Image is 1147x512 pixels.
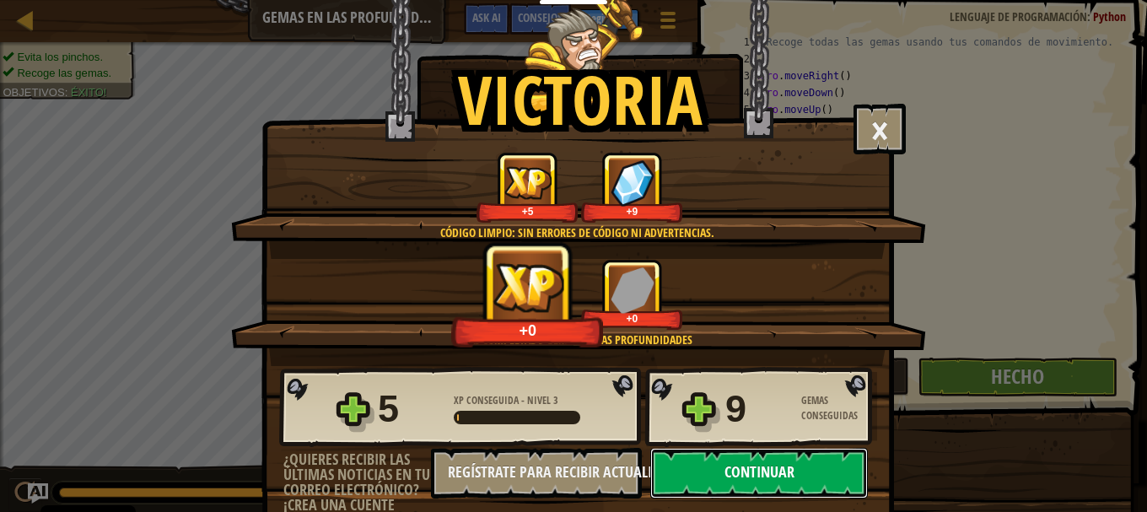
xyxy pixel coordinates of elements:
div: Gemas Conseguidas [801,393,877,423]
div: +0 [584,312,680,325]
div: +5 [480,205,575,218]
img: XP Conseguida [504,166,552,199]
div: +0 [456,321,600,340]
div: +9 [584,205,680,218]
h1: Victoria [458,62,703,137]
div: Código limpio: sin errores de código ni advertencias. [311,224,843,241]
span: Nivel [525,393,553,407]
img: Gemas Conseguidas [611,267,654,313]
span: 3 [553,393,558,407]
button: × [854,104,906,154]
span: XP Conseguida [454,393,521,407]
div: 9 [725,382,791,436]
div: Has completado Gemas en las Profundidades [311,331,843,348]
img: XP Conseguida [493,262,564,312]
img: Gemas Conseguidas [611,159,654,206]
button: Continuar [650,448,868,499]
div: 5 [378,382,444,436]
div: - [454,393,558,408]
button: Regístrate para recibir actualizaciones. [431,448,642,499]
